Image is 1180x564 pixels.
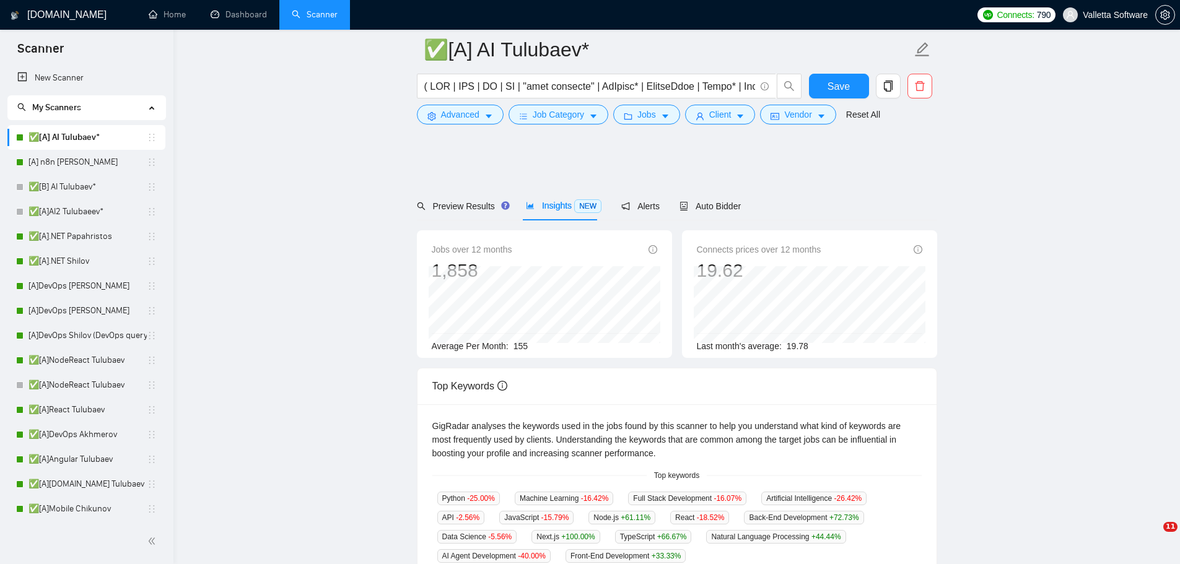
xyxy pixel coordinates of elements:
span: info-circle [649,245,657,254]
span: Full Stack Development [628,492,746,505]
span: holder [147,207,157,217]
span: JavaScript [499,511,574,524]
span: Vendor [784,108,811,121]
span: Connects prices over 12 months [697,243,821,256]
span: Top keywords [647,470,707,482]
span: setting [1156,10,1174,20]
span: Client [709,108,732,121]
span: -26.42 % [834,494,862,503]
span: API [437,511,485,524]
span: -5.56 % [488,532,512,541]
div: Tooltip anchor [500,200,511,211]
a: ✅[A]NodeReact Tulubaev [28,348,147,373]
span: Machine Learning [515,492,613,505]
li: ✅[A].NET Shilov [7,249,165,274]
li: ✅[A].NET Papahristos [7,224,165,249]
li: ✅[A]Angular.NET Tulubaev [7,472,165,497]
span: holder [147,182,157,192]
button: idcardVendorcaret-down [760,105,836,124]
span: holder [147,504,157,514]
span: holder [147,380,157,390]
li: ✅[A]NodeReact Tulubaev [7,348,165,373]
a: [A]DevOps Shilov (DevOps query) [28,323,147,348]
a: searchScanner [292,9,338,20]
span: delete [908,80,932,92]
span: React [670,511,729,524]
span: user [1066,11,1075,19]
div: GigRadar analyses the keywords used in the jobs found by this scanner to help you understand what... [432,419,922,460]
span: Save [828,79,850,94]
span: bars [519,111,528,121]
span: Connects: [997,8,1034,22]
span: holder [147,479,157,489]
span: caret-down [736,111,745,121]
a: setting [1155,10,1175,20]
a: ✅[A]NodeReact Tulubaev [28,373,147,397]
span: Data Science [437,530,517,544]
span: area-chart [526,201,535,210]
li: ✅[A] AI Tulubaev* [7,125,165,150]
span: Next.js [531,530,600,544]
span: -16.42 % [581,494,609,503]
a: [A]DevOps [PERSON_NAME] [28,274,147,298]
span: holder [147,281,157,291]
span: Preview Results [417,201,506,211]
span: Back-End Development [744,511,863,524]
li: [A]DevOps Shilov (DevOps query) [7,323,165,348]
a: [A] n8n [PERSON_NAME] [28,150,147,175]
li: ✅[A]Mobile Chikunov [7,497,165,521]
span: -40.00 % [518,552,546,560]
li: New Scanner [7,66,165,90]
span: 790 [1037,8,1051,22]
span: setting [427,111,436,121]
span: AI Agent Development [437,549,551,563]
span: holder [147,232,157,241]
button: copy [876,74,901,98]
a: [A]DevOps [PERSON_NAME] [28,298,147,323]
li: ✅[A]DevOps Akhmerov [7,422,165,447]
button: search [777,74,802,98]
span: 19.78 [787,341,808,351]
a: dashboardDashboard [211,9,267,20]
a: ✅[B] AI Tulubaev* [28,175,147,199]
span: caret-down [589,111,598,121]
span: search [17,103,26,111]
span: Insights [526,201,601,210]
div: 19.62 [697,259,821,282]
li: ✅[A]React Tulubaev [7,397,165,422]
span: user [696,111,704,121]
a: ✅[A].NET Papahristos [28,224,147,249]
span: +100.00 % [561,532,595,541]
span: Average Per Month: [432,341,509,351]
span: NEW [574,199,601,213]
a: New Scanner [17,66,155,90]
li: ✅[B] AI Tulubaev* [7,175,165,199]
span: caret-down [817,111,826,121]
span: holder [147,405,157,415]
span: +61.11 % [621,513,650,522]
button: delete [907,74,932,98]
span: My Scanners [32,102,81,113]
span: +33.33 % [652,552,681,560]
span: holder [147,331,157,341]
button: Save [809,74,869,98]
span: +66.67 % [657,532,687,541]
span: copy [876,80,900,92]
span: holder [147,454,157,464]
span: holder [147,157,157,167]
span: info-circle [497,381,507,391]
a: ✅[A].NET Shilov [28,249,147,274]
span: Scanner [7,40,74,66]
a: homeHome [149,9,186,20]
span: info-circle [914,245,922,254]
a: Reset All [846,108,880,121]
li: [A]DevOps Akhmerov [7,274,165,298]
span: Front-End Development [566,549,686,563]
li: [A]DevOps Shilov [7,298,165,323]
a: ✅[A]Angular Tulubaev [28,447,147,472]
button: barsJob Categorycaret-down [509,105,608,124]
span: robot [680,202,688,210]
span: +44.44 % [811,532,841,541]
button: setting [1155,5,1175,25]
span: Auto Bidder [680,201,741,211]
